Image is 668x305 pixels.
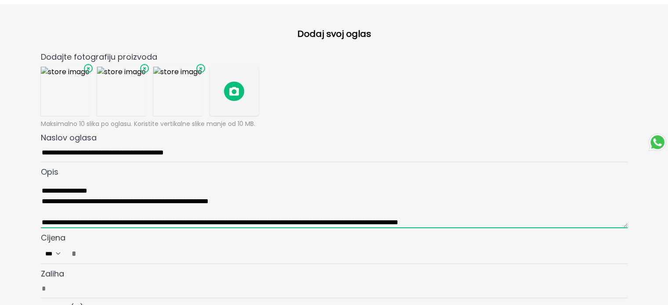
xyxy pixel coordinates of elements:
select: Cijena [42,248,66,260]
p: Maksimalno 10 slika po oglasu. Koristite vertikalne slike manje od 10 MB. [41,119,628,128]
input: Zaliha [41,280,628,298]
input: Cijena [66,244,627,263]
span: Dodajte fotografiju proizvoda [41,51,157,62]
h2: Dodaj svoj oglas [48,27,621,40]
span: Cijena [41,232,65,243]
img: store image [41,67,90,116]
span: Naslov oglasa [41,132,97,143]
img: store image [97,67,146,116]
span: Zaliha [41,268,64,279]
img: store image [153,67,202,116]
input: Naslov oglasa [41,144,628,162]
span: Opis [41,166,58,177]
